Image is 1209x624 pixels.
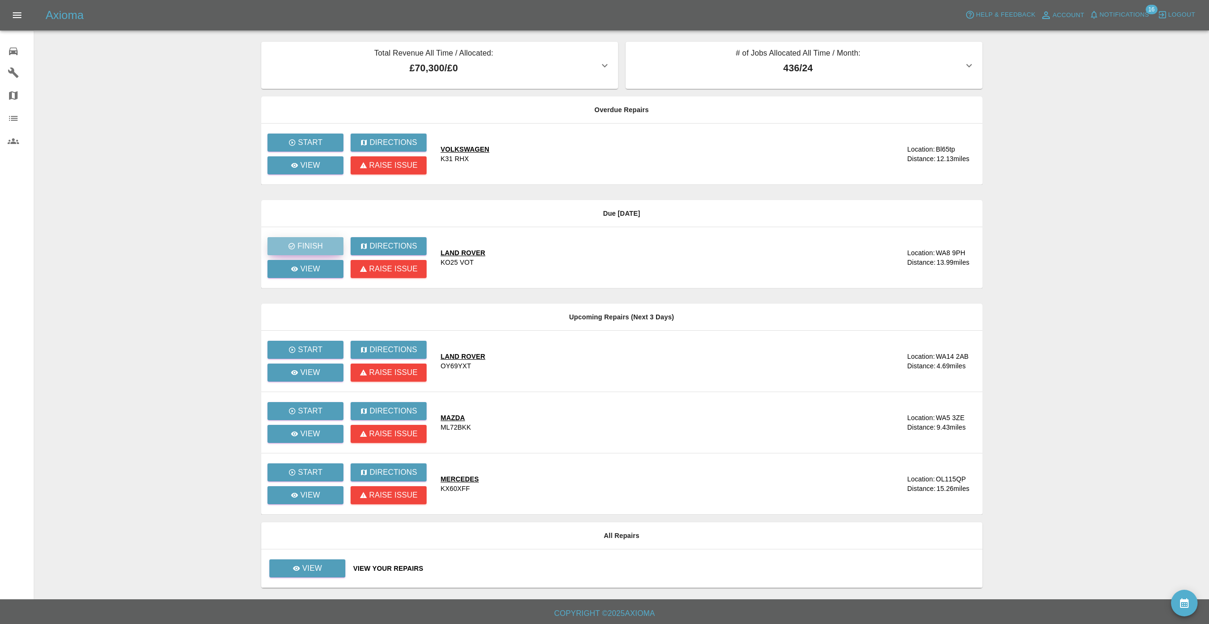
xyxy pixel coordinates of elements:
[1155,8,1198,22] button: Logout
[866,248,974,267] a: Location:WA8 9PHDistance:13.99miles
[907,361,936,371] div: Distance:
[267,156,343,174] a: View
[1145,5,1157,14] span: 16
[351,237,427,255] button: Directions
[936,474,966,484] div: OL115QP
[441,144,858,163] a: VOLKSWAGENK31 RHX
[351,402,427,420] button: Directions
[937,258,975,267] div: 13.99 miles
[267,364,343,382] a: View
[441,154,469,163] div: K31 RHX
[866,352,974,371] a: Location:WA14 2ABDistance:4.69miles
[441,484,470,493] div: KX60XFF
[907,154,936,163] div: Distance:
[267,260,343,278] a: View
[441,422,471,432] div: ML72BKK
[369,490,417,501] p: Raise issue
[267,134,343,152] button: Start
[298,405,323,417] p: Start
[441,144,490,154] div: VOLKSWAGEN
[1053,10,1085,21] span: Account
[441,361,471,371] div: OY69YXT
[937,484,975,493] div: 15.26 miles
[351,425,427,443] button: Raise issue
[369,160,417,171] p: Raise issue
[300,263,320,275] p: View
[302,563,322,574] p: View
[269,559,345,577] a: View
[907,258,936,267] div: Distance:
[269,564,346,572] a: View
[441,352,486,361] div: LAND ROVER
[907,248,935,258] div: Location:
[936,248,965,258] div: WA8 9PH
[351,260,427,278] button: Raise issue
[936,352,969,361] div: WA14 2AB
[441,474,479,484] div: MERCEDES
[866,413,974,432] a: Location:WA5 3ZEDistance:9.43miles
[937,154,975,163] div: 12.13 miles
[298,467,323,478] p: Start
[267,402,343,420] button: Start
[369,263,417,275] p: Raise issue
[976,10,1035,20] span: Help & Feedback
[907,484,936,493] div: Distance:
[300,490,320,501] p: View
[633,61,963,75] p: 436 / 24
[1168,10,1195,20] span: Logout
[936,413,964,422] div: WA5 3ZE
[298,344,323,355] p: Start
[441,352,858,371] a: LAND ROVEROY69YXT
[6,4,29,27] button: Open drawer
[300,160,320,171] p: View
[300,367,320,378] p: View
[261,304,982,331] th: Upcoming Repairs (Next 3 Days)
[907,422,936,432] div: Distance:
[633,48,963,61] p: # of Jobs Allocated All Time / Month:
[369,240,417,252] p: Directions
[907,413,935,422] div: Location:
[261,522,982,549] th: All Repairs
[963,8,1038,22] button: Help & Feedback
[351,463,427,481] button: Directions
[441,258,474,267] div: KO25 VOT
[1171,590,1198,616] button: availability
[269,61,599,75] p: £70,300 / £0
[369,137,417,148] p: Directions
[1087,8,1152,22] button: Notifications
[353,564,975,573] a: View Your Repairs
[351,364,427,382] button: Raise issue
[261,42,618,89] button: Total Revenue All Time / Allocated:£70,300/£0
[626,42,982,89] button: # of Jobs Allocated All Time / Month:436/24
[369,405,417,417] p: Directions
[937,422,975,432] div: 9.43 miles
[351,341,427,359] button: Directions
[441,248,486,258] div: LAND ROVER
[267,463,343,481] button: Start
[46,8,84,23] h5: Axioma
[351,134,427,152] button: Directions
[297,240,323,252] p: Finish
[936,144,955,154] div: Bl65tp
[267,237,343,255] button: Finish
[261,200,982,227] th: Due [DATE]
[351,156,427,174] button: Raise issue
[441,248,858,267] a: LAND ROVERKO25 VOT
[441,413,471,422] div: MAZDA
[907,144,935,154] div: Location:
[907,474,935,484] div: Location:
[1038,8,1087,23] a: Account
[441,413,858,432] a: MAZDAML72BKK
[261,96,982,124] th: Overdue Repairs
[369,367,417,378] p: Raise issue
[369,344,417,355] p: Directions
[298,137,323,148] p: Start
[441,474,858,493] a: MERCEDESKX60XFF
[300,428,320,440] p: View
[8,607,1201,620] h6: Copyright © 2025 Axioma
[937,361,975,371] div: 4.69 miles
[369,467,417,478] p: Directions
[866,474,974,493] a: Location:OL115QPDistance:15.26miles
[267,486,343,504] a: View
